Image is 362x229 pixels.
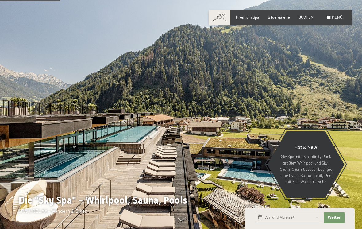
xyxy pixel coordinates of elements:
[267,131,345,198] a: Hot & New Sky Spa mit 23m Infinity Pool, großem Whirlpool und Sky-Sauna, Sauna Outdoor Lounge, ne...
[295,144,317,150] span: Hot & New
[332,15,342,20] span: Menü
[236,15,259,20] a: Premium Spa
[328,215,341,220] span: Weiter
[268,15,290,20] a: Bildergalerie
[298,15,314,20] a: BUCHEN
[324,212,345,223] button: Weiter
[245,204,267,208] span: Schnellanfrage
[279,153,333,185] p: Sky Spa mit 23m Infinity Pool, großem Whirlpool und Sky-Sauna, Sauna Outdoor Lounge, neue Event-S...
